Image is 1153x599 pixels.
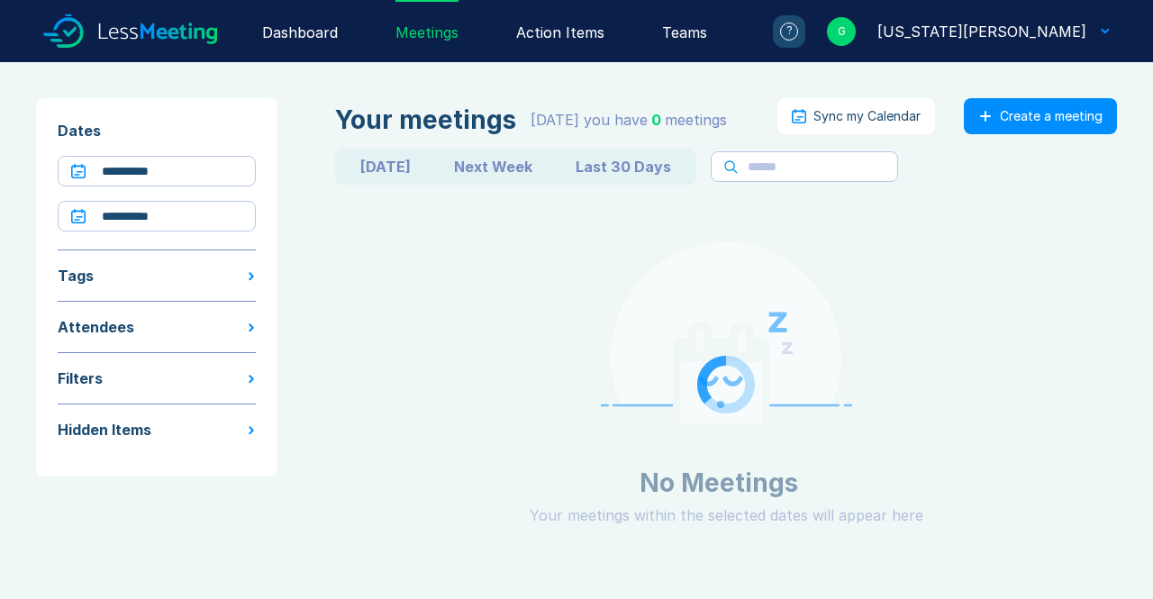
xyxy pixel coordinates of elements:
button: [DATE] [339,152,432,181]
div: Tags [58,265,94,286]
div: Attendees [58,316,134,338]
div: Hidden Items [58,419,151,440]
div: Your meetings [335,105,516,134]
div: Sync my Calendar [813,109,921,123]
div: Create a meeting [1000,109,1103,123]
button: Sync my Calendar [777,98,935,134]
div: G [827,17,856,46]
button: Last 30 Days [554,152,693,181]
a: ? [751,15,805,48]
span: 0 [651,111,661,129]
div: Filters [58,368,103,389]
button: Create a meeting [964,98,1117,134]
button: Next Week [432,152,554,181]
div: Georgia Kellie [877,21,1086,42]
div: ? [780,23,798,41]
div: [DATE] you have meeting s [531,109,727,131]
div: Dates [58,120,256,141]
